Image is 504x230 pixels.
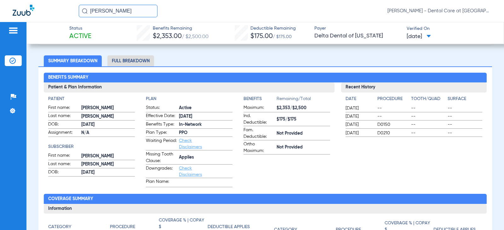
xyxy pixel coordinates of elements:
span: Benefits Remaining [153,25,209,32]
app-breakdown-title: Date [346,96,372,104]
span: [DATE] [407,33,431,41]
span: N/A [81,130,135,136]
span: DOB: [48,121,79,129]
span: Deductible Remaining [250,25,296,32]
li: Summary Breakdown [44,55,102,66]
span: [DATE] [179,113,232,120]
span: First name: [48,152,79,160]
span: $175/$175 [277,116,330,123]
span: Benefits Type: [146,121,177,129]
span: -- [448,113,482,120]
span: Active [179,105,232,111]
span: [DATE] [346,121,372,128]
span: / $2,500.00 [182,34,209,39]
span: First name: [48,104,79,112]
span: -- [377,113,409,120]
h4: Procedure [377,96,409,102]
span: [PERSON_NAME] [81,105,135,111]
span: Delta Dental of [US_STATE] [314,32,401,40]
a: Check Disclaimers [179,166,202,177]
span: [DATE] [346,105,372,111]
span: Not Provided [277,130,330,137]
h3: Patient & Plan Information [44,82,335,93]
span: Status [69,25,91,32]
span: D0150 [377,121,409,128]
span: [DATE] [81,121,135,128]
span: [DATE] [81,169,135,176]
span: Missing Tooth Clause: [146,151,177,164]
span: Assignment: [48,129,79,137]
span: Last name: [48,161,79,168]
h4: Plan [146,96,232,102]
span: / $175.00 [273,35,292,39]
span: -- [411,105,445,111]
span: $175.00 [250,33,273,40]
span: [PERSON_NAME] [81,113,135,120]
span: -- [411,130,445,136]
h2: Benefits Summary [44,73,486,83]
li: Full Breakdown [107,55,154,66]
span: Ind. Deductible: [243,113,274,126]
span: Fam. Deductible: [243,127,274,140]
span: [PERSON_NAME] - Dental Care at [GEOGRAPHIC_DATA] [387,8,491,14]
span: Applies [179,154,232,161]
span: Maximum: [243,104,274,112]
h4: Surface [448,96,482,102]
span: PPO [179,130,232,136]
span: Plan Name: [146,178,177,187]
img: hamburger-icon [8,27,18,34]
img: Search Icon [82,8,88,14]
span: -- [448,105,482,111]
span: Payer [314,25,401,32]
h4: Patient [48,96,135,102]
span: Ortho Maximum: [243,141,274,154]
span: In-Network [179,121,232,128]
app-breakdown-title: Procedure [377,96,409,104]
h4: Date [346,96,372,102]
h4: Benefits [243,96,277,102]
span: -- [377,105,409,111]
h3: Recent History [341,82,486,93]
span: Waiting Period: [146,137,177,150]
span: $2,353/$2,500 [277,105,330,111]
span: Active [69,32,91,41]
span: Verified On [407,25,494,32]
app-breakdown-title: Surface [448,96,482,104]
a: Check Disclaimers [179,138,202,149]
input: Search for patients [79,5,157,17]
span: -- [411,113,445,120]
span: Not Provided [277,144,330,151]
span: [PERSON_NAME] [81,153,135,160]
span: [DATE] [346,130,372,136]
span: $2,353.00 [153,33,182,40]
span: [DATE] [346,113,372,120]
h4: Tooth/Quad [411,96,445,102]
span: Remaining/Total [277,96,330,104]
span: [PERSON_NAME] [81,161,135,168]
h2: Coverage Summary [44,194,486,204]
app-breakdown-title: Tooth/Quad [411,96,445,104]
span: -- [448,130,482,136]
span: Last name: [48,113,79,120]
img: Zuub Logo [13,5,34,16]
h3: Information [44,204,486,214]
span: Downgrades: [146,165,177,178]
span: Plan Type: [146,129,177,137]
span: Status: [146,104,177,112]
span: D0210 [377,130,409,136]
span: -- [411,121,445,128]
span: -- [448,121,482,128]
span: Effective Date: [146,113,177,120]
app-breakdown-title: Benefits [243,96,277,104]
h4: Subscriber [48,143,135,150]
span: DOB: [48,169,79,177]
